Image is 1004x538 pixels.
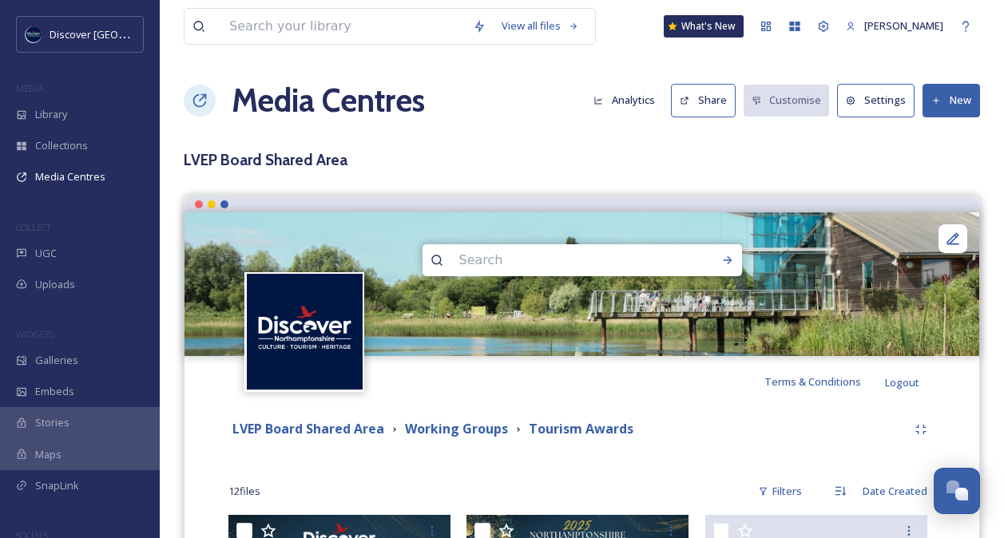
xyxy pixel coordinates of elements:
[35,478,79,493] span: SnapLink
[934,468,980,514] button: Open Chat
[50,26,195,42] span: Discover [GEOGRAPHIC_DATA]
[16,221,50,233] span: COLLECT
[664,15,744,38] a: What's New
[585,85,663,116] button: Analytics
[232,420,384,437] strong: LVEP Board Shared Area
[228,484,260,499] span: 12 file s
[750,476,810,507] div: Filters
[855,476,935,507] div: Date Created
[764,372,885,391] a: Terms & Conditions
[35,107,67,122] span: Library
[671,84,736,117] button: Share
[35,169,105,184] span: Media Centres
[529,420,633,437] strong: Tourism Awards
[405,420,508,437] strong: Working Groups
[837,84,915,117] button: Settings
[838,10,951,42] a: [PERSON_NAME]
[864,18,943,33] span: [PERSON_NAME]
[232,77,425,125] a: Media Centres
[923,84,980,117] button: New
[35,246,57,261] span: UGC
[585,85,671,116] a: Analytics
[451,243,670,278] input: Search
[494,10,587,42] a: View all files
[35,353,78,368] span: Galleries
[35,415,69,430] span: Stories
[247,274,363,390] img: Untitled%20design%20%282%29.png
[35,138,88,153] span: Collections
[35,447,62,462] span: Maps
[837,84,923,117] a: Settings
[26,26,42,42] img: Untitled%20design%20%282%29.png
[16,328,53,340] span: WIDGETS
[744,85,830,116] button: Customise
[35,277,75,292] span: Uploads
[885,375,919,390] span: Logout
[16,82,44,94] span: MEDIA
[221,9,465,44] input: Search your library
[764,374,861,389] span: Terms & Conditions
[184,148,980,172] h3: LVEP Board Shared Area
[35,384,74,399] span: Embeds
[185,212,979,356] img: Stanwick Lakes.jpg
[744,85,838,116] a: Customise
